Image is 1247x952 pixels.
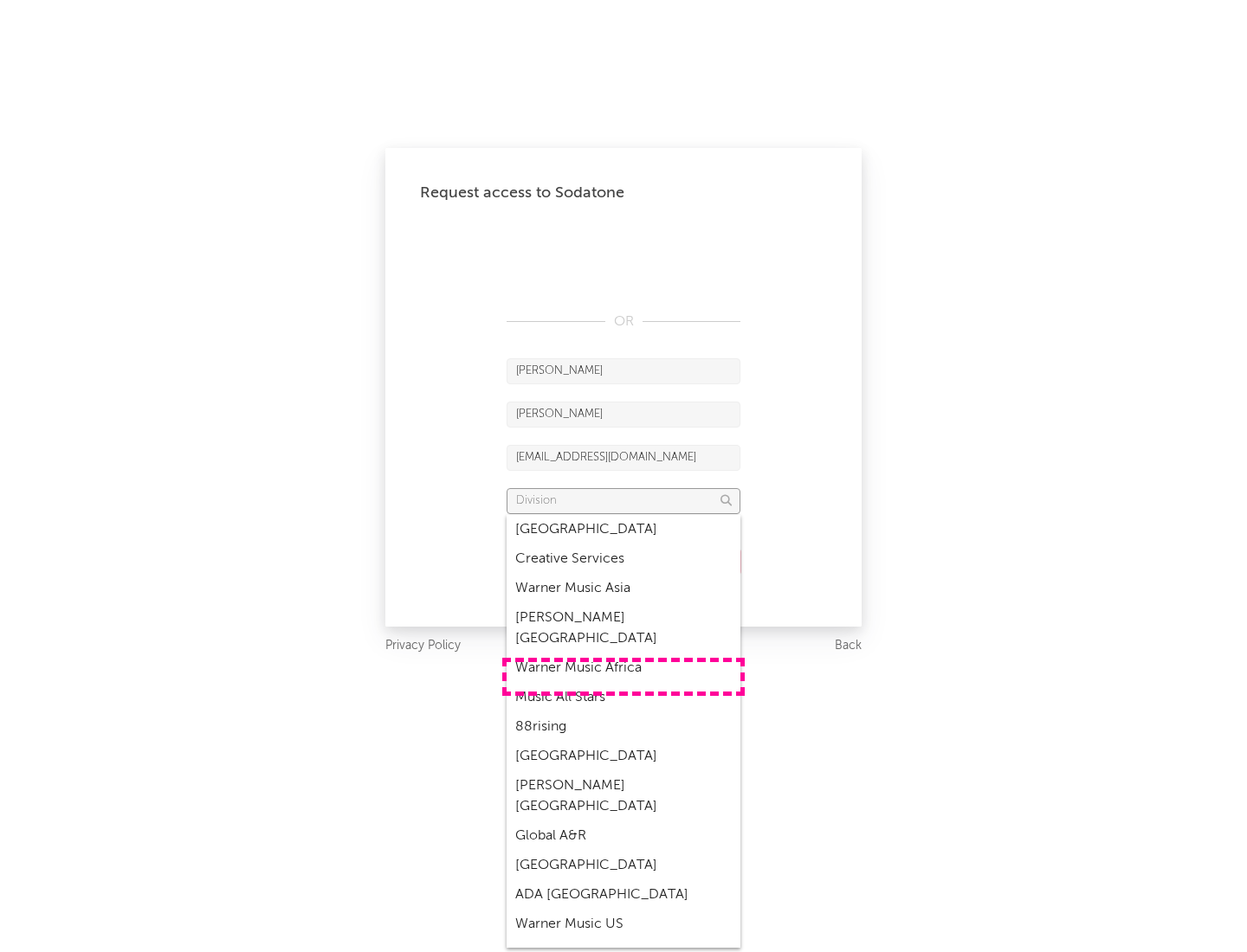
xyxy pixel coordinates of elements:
[507,910,740,939] div: Warner Music US
[507,515,740,544] div: [GEOGRAPHIC_DATA]
[420,183,827,203] div: Request access to Sodatone
[507,402,740,428] input: Last Name
[507,544,740,574] div: Creative Services
[507,358,740,384] input: First Name
[507,574,740,603] div: Warner Music Asia
[507,880,740,910] div: ADA [GEOGRAPHIC_DATA]
[507,488,740,514] input: Division
[507,771,740,821] div: [PERSON_NAME] [GEOGRAPHIC_DATA]
[507,742,740,771] div: [GEOGRAPHIC_DATA]
[507,712,740,742] div: 88rising
[507,851,740,880] div: [GEOGRAPHIC_DATA]
[507,821,740,851] div: Global A&R
[507,683,740,712] div: Music All Stars
[835,635,862,657] a: Back
[507,445,740,471] input: Email
[507,653,740,683] div: Warner Music Africa
[507,312,740,332] div: OR
[385,635,461,657] a: Privacy Policy
[507,603,740,653] div: [PERSON_NAME] [GEOGRAPHIC_DATA]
